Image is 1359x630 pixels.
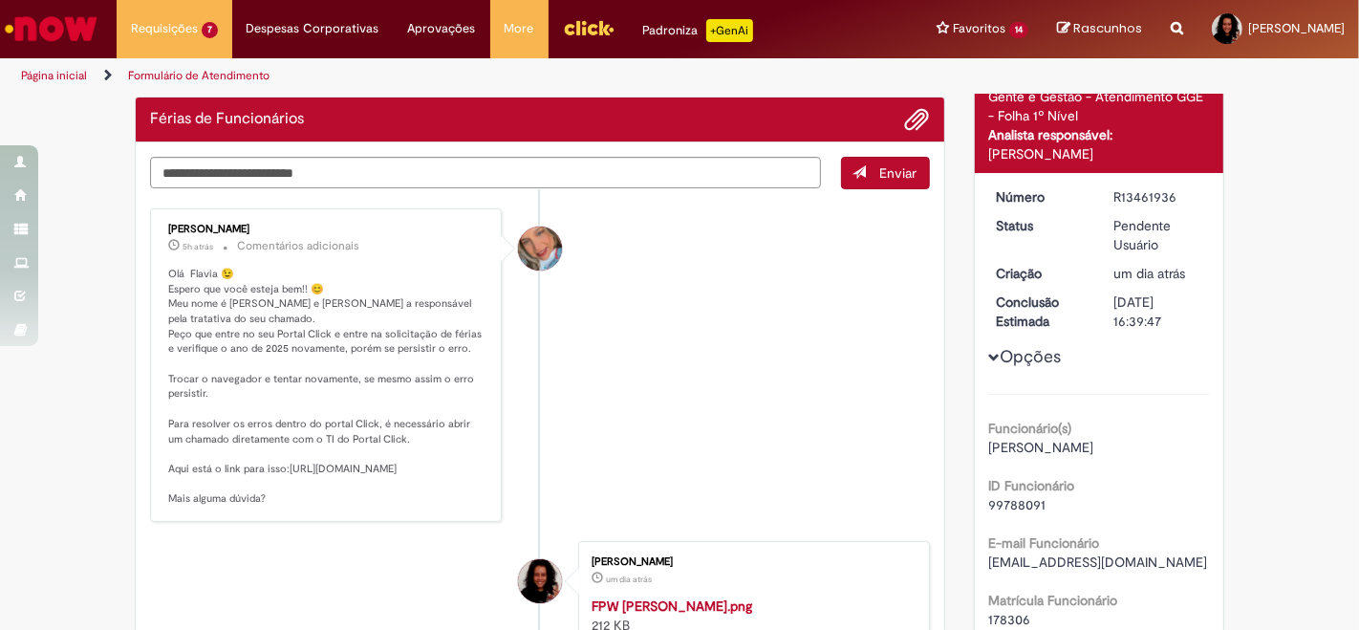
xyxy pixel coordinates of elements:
[982,293,1100,331] dt: Conclusão Estimada
[1113,265,1185,282] span: um dia atrás
[168,224,486,235] div: [PERSON_NAME]
[989,611,1031,628] span: 178306
[408,19,476,38] span: Aprovações
[1248,20,1345,36] span: [PERSON_NAME]
[841,157,930,189] button: Enviar
[1113,187,1202,206] div: R13461936
[518,227,562,271] div: Jacqueline Andrade Galani
[131,19,198,38] span: Requisições
[14,58,892,94] ul: Trilhas de página
[989,420,1072,437] b: Funcionário(s)
[21,68,87,83] a: Página inicial
[202,22,218,38] span: 7
[2,10,100,48] img: ServiceNow
[982,187,1100,206] dt: Número
[982,264,1100,283] dt: Criação
[989,125,1210,144] div: Analista responsável:
[128,68,270,83] a: Formulário de Atendimento
[706,19,753,42] p: +GenAi
[1113,293,1202,331] div: [DATE] 16:39:47
[505,19,534,38] span: More
[1113,216,1202,254] div: Pendente Usuário
[183,241,213,252] time: 30/08/2025 08:57:37
[982,216,1100,235] dt: Status
[953,19,1005,38] span: Favoritos
[989,439,1094,456] span: [PERSON_NAME]
[989,87,1210,125] div: Gente e Gestão - Atendimento GGE - Folha 1º Nível
[563,13,615,42] img: click_logo_yellow_360x200.png
[1009,22,1028,38] span: 14
[168,267,486,507] p: Olá Flavia 😉 Espero que você esteja bem!! 😊 Meu nome é [PERSON_NAME] e [PERSON_NAME] a responsáve...
[183,241,213,252] span: 5h atrás
[989,477,1075,494] b: ID Funcionário
[989,592,1118,609] b: Matrícula Funcionário
[989,496,1046,513] span: 99788091
[150,157,821,188] textarea: Digite sua mensagem aqui...
[247,19,379,38] span: Despesas Corporativas
[989,144,1210,163] div: [PERSON_NAME]
[150,111,304,128] h2: Férias de Funcionários Histórico de tíquete
[1113,264,1202,283] div: 29/08/2025 11:39:43
[989,534,1100,552] b: E-mail Funcionário
[905,107,930,132] button: Adicionar anexos
[237,238,359,254] small: Comentários adicionais
[518,559,562,603] div: Flavia Almeida Andrade
[1113,265,1185,282] time: 29/08/2025 11:39:43
[592,597,752,615] a: FPW [PERSON_NAME].png
[880,164,917,182] span: Enviar
[606,574,652,585] time: 29/08/2025 11:38:13
[989,554,1208,571] span: [EMAIL_ADDRESS][DOMAIN_NAME]
[592,556,910,568] div: [PERSON_NAME]
[606,574,652,585] span: um dia atrás
[1073,19,1142,37] span: Rascunhos
[643,19,753,42] div: Padroniza
[1057,20,1142,38] a: Rascunhos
